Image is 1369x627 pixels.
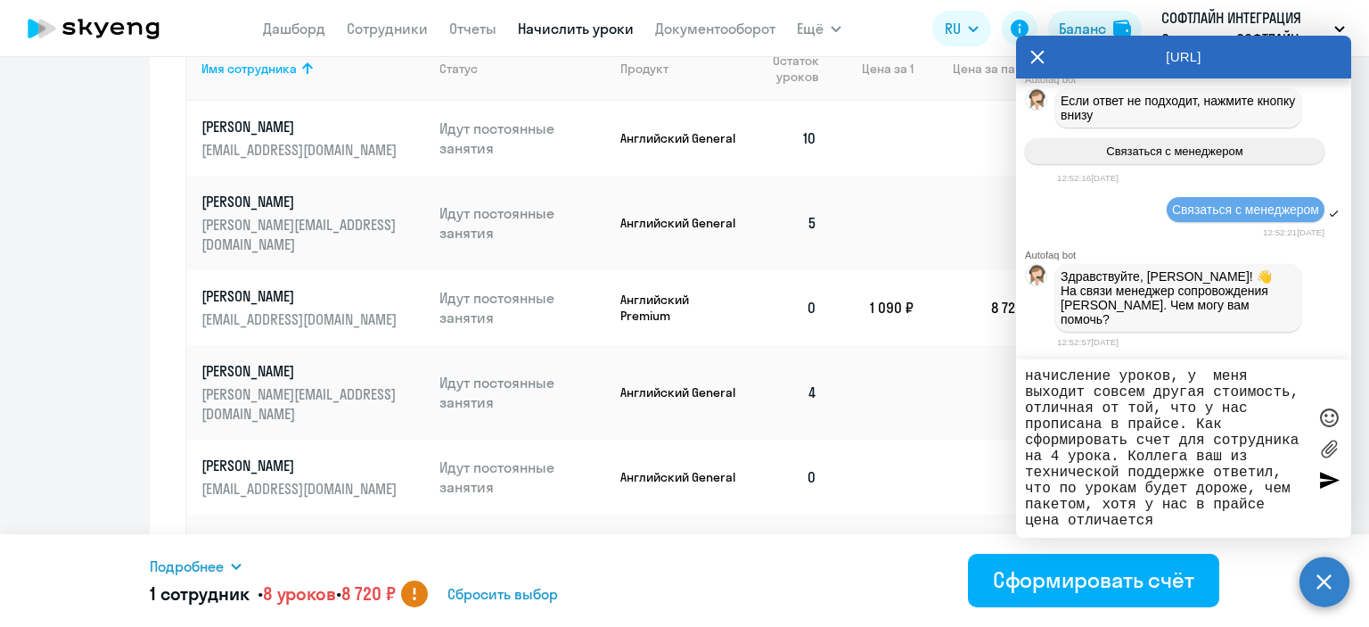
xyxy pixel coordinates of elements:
time: 12:52:16[DATE] [1057,173,1119,183]
a: [PERSON_NAME][EMAIL_ADDRESS][DOMAIN_NAME] [201,117,425,160]
a: Дашборд [263,20,325,37]
p: [EMAIL_ADDRESS][DOMAIN_NAME] [201,309,401,329]
th: Цена за 1 [832,37,914,101]
p: [PERSON_NAME] [201,117,401,136]
td: 1 090 ₽ [832,270,914,345]
th: Цена за пакет [914,37,1035,101]
span: 8 720 ₽ [341,582,396,605]
a: [PERSON_NAME][PERSON_NAME][EMAIL_ADDRESS][DOMAIN_NAME] [201,361,425,424]
label: Лимит 10 файлов [1316,435,1342,462]
div: Сформировать счёт [993,565,1194,594]
p: Идут постоянные занятия [439,119,607,158]
p: Здравствуйте, [PERSON_NAME]! 👋 [1061,269,1296,284]
a: Отчеты [449,20,496,37]
time: 12:52:21[DATE] [1263,227,1324,237]
p: Идут постоянные занятия [439,458,607,497]
p: Английский General [620,130,741,146]
p: На связи менеджер сопровождения [PERSON_NAME]. Чем могу вам помочь? [1061,284,1296,326]
div: Баланс [1059,18,1106,39]
span: Подробнее [150,556,224,577]
p: Идут постоянные занятия [439,288,607,327]
td: 0 [741,440,832,515]
a: Сотрудники [347,20,428,37]
h5: 1 сотрудник • • [150,582,396,606]
p: [PERSON_NAME] [201,361,401,381]
p: [PERSON_NAME] [201,531,401,550]
p: [PERSON_NAME] [201,456,401,475]
td: 5 [741,176,832,270]
span: Связаться с менеджером [1106,144,1242,158]
p: Английский General [620,384,741,400]
td: 4 [741,345,832,440]
button: Балансbalance [1048,11,1142,46]
p: [PERSON_NAME] [201,286,401,306]
button: RU [932,11,991,46]
div: Продукт [620,61,741,77]
a: [PERSON_NAME][EMAIL_ADDRESS][DOMAIN_NAME] [201,456,425,499]
p: [EMAIL_ADDRESS][DOMAIN_NAME] [201,140,401,160]
div: Autofaq bot [1025,74,1351,85]
button: Ещё [797,11,841,46]
span: Если ответ не подходит, нажмите кнопку внизу [1061,94,1299,122]
a: [PERSON_NAME][EMAIL_ADDRESS][DOMAIN_NAME] [201,286,425,329]
td: 0 [741,270,832,345]
td: 8 720 ₽ [914,270,1035,345]
p: СОФТЛАЙН ИНТЕГРАЦИЯ Соц. пакет, СОФТЛАЙН ИНТЕГРАЦИЯ, ООО [1161,7,1327,50]
span: Остаток уроков [755,53,818,85]
span: Сбросить выбор [447,583,558,605]
div: Остаток уроков [755,53,832,85]
a: Документооборот [655,20,775,37]
td: 10 [741,101,832,176]
p: [EMAIL_ADDRESS][DOMAIN_NAME] [201,479,401,499]
p: [PERSON_NAME] [201,192,401,211]
span: 8 уроков [263,582,336,605]
td: 0 [741,515,832,609]
a: [PERSON_NAME][PERSON_NAME][EMAIL_ADDRESS][DOMAIN_NAME] [201,192,425,254]
button: Связаться с менеджером [1025,138,1324,164]
button: СОФТЛАЙН ИНТЕГРАЦИЯ Соц. пакет, СОФТЛАЙН ИНТЕГРАЦИЯ, ООО [1152,7,1354,50]
p: [PERSON_NAME][EMAIL_ADDRESS][DOMAIN_NAME] [201,215,401,254]
div: Продукт [620,61,668,77]
textarea: Добрый день! Возникла следующая ситуация У нас есть сотрудник, который уже проходит обучение у ва... [1025,368,1307,529]
a: Начислить уроки [518,20,634,37]
button: Сформировать счёт [968,554,1219,607]
time: 12:52:57[DATE] [1057,337,1119,347]
img: bot avatar [1026,89,1048,115]
a: [PERSON_NAME][PERSON_NAME][EMAIL_ADDRESS][DOMAIN_NAME] [201,531,425,593]
img: bot avatar [1026,265,1048,291]
span: Связаться с менеджером [1172,202,1319,217]
span: Ещё [797,18,824,39]
p: Английский Premium [620,292,741,324]
div: Статус [439,61,478,77]
img: balance [1113,20,1131,37]
p: Идут постоянные занятия [439,203,607,243]
div: Имя сотрудника [201,61,297,77]
p: Идут постоянные занятия [439,373,607,412]
div: Autofaq bot [1025,250,1351,260]
div: Имя сотрудника [201,61,425,77]
div: Статус [439,61,607,77]
p: Английский General [620,215,741,231]
p: Английский General [620,469,741,485]
p: [PERSON_NAME][EMAIL_ADDRESS][DOMAIN_NAME] [201,384,401,424]
span: RU [945,18,961,39]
